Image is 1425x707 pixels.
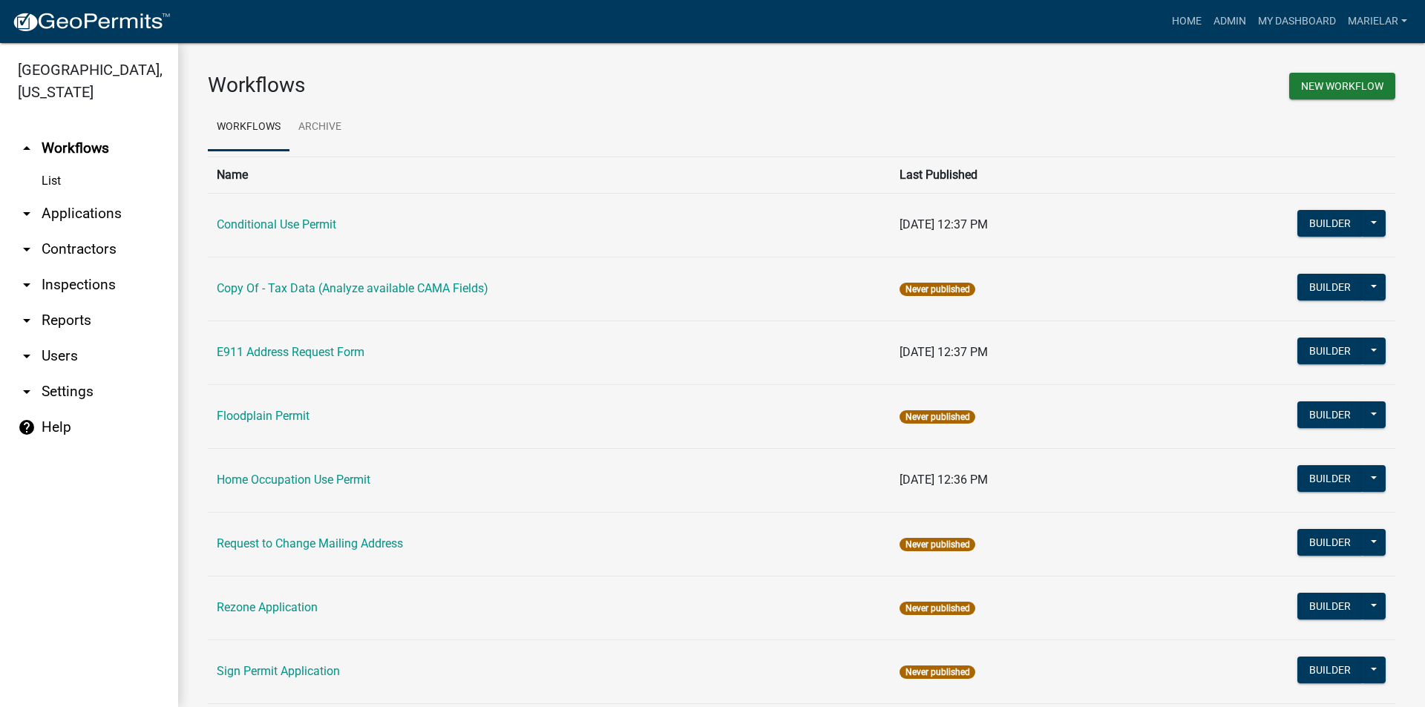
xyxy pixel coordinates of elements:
a: My Dashboard [1252,7,1342,36]
a: Workflows [208,104,289,151]
th: Name [208,157,891,193]
button: Builder [1297,274,1363,300]
i: arrow_drop_up [18,139,36,157]
button: Builder [1297,529,1363,556]
span: Never published [900,665,974,679]
span: [DATE] 12:37 PM [900,345,988,359]
a: Floodplain Permit [217,409,309,423]
button: Builder [1297,338,1363,364]
span: Never published [900,602,974,615]
i: help [18,418,36,436]
i: arrow_drop_down [18,312,36,329]
i: arrow_drop_down [18,347,36,365]
a: Home [1166,7,1208,36]
a: marielar [1342,7,1413,36]
a: Copy Of - Tax Data (Analyze available CAMA Fields) [217,281,488,295]
button: Builder [1297,210,1363,237]
th: Last Published [891,157,1141,193]
a: Sign Permit Application [217,664,340,678]
span: Never published [900,283,974,296]
i: arrow_drop_down [18,240,36,258]
a: Request to Change Mailing Address [217,536,403,550]
a: Conditional Use Permit [217,217,336,231]
span: Never published [900,538,974,551]
a: Archive [289,104,350,151]
a: Admin [1208,7,1252,36]
a: E911 Address Request Form [217,345,364,359]
button: New Workflow [1289,73,1395,99]
a: Rezone Application [217,600,318,614]
h3: Workflows [208,73,790,98]
button: Builder [1297,401,1363,428]
button: Builder [1297,657,1363,683]
i: arrow_drop_down [18,383,36,401]
span: Never published [900,410,974,424]
span: [DATE] 12:36 PM [900,473,988,487]
i: arrow_drop_down [18,205,36,223]
a: Home Occupation Use Permit [217,473,370,487]
span: [DATE] 12:37 PM [900,217,988,231]
button: Builder [1297,593,1363,619]
i: arrow_drop_down [18,276,36,294]
button: Builder [1297,465,1363,492]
